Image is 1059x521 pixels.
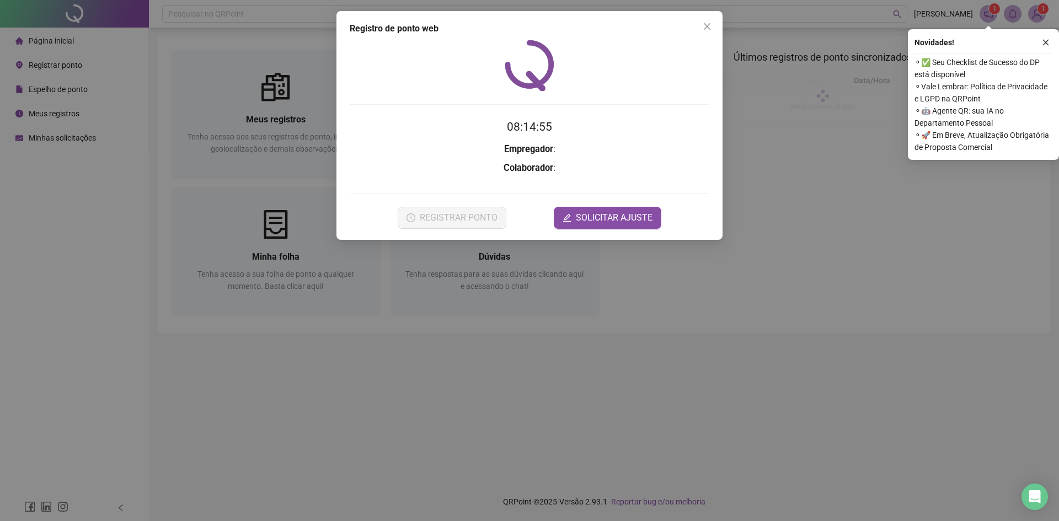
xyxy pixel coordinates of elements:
span: ⚬ ✅ Seu Checklist de Sucesso do DP está disponível [914,56,1052,80]
button: REGISTRAR PONTO [398,207,506,229]
div: Open Intercom Messenger [1021,484,1048,510]
span: Novidades ! [914,36,954,49]
strong: Colaborador [504,163,553,173]
span: ⚬ Vale Lembrar: Política de Privacidade e LGPD na QRPoint [914,80,1052,105]
span: ⚬ 🚀 Em Breve, Atualização Obrigatória de Proposta Comercial [914,129,1052,153]
h3: : [350,161,709,175]
h3: : [350,142,709,157]
button: editSOLICITAR AJUSTE [554,207,661,229]
span: close [1042,39,1050,46]
button: Close [698,18,716,35]
time: 08:14:55 [507,120,552,133]
span: close [703,22,712,31]
div: Registro de ponto web [350,22,709,35]
strong: Empregador [504,144,553,154]
span: ⚬ 🤖 Agente QR: sua IA no Departamento Pessoal [914,105,1052,129]
span: edit [563,213,571,222]
img: QRPoint [505,40,554,91]
span: SOLICITAR AJUSTE [576,211,652,224]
